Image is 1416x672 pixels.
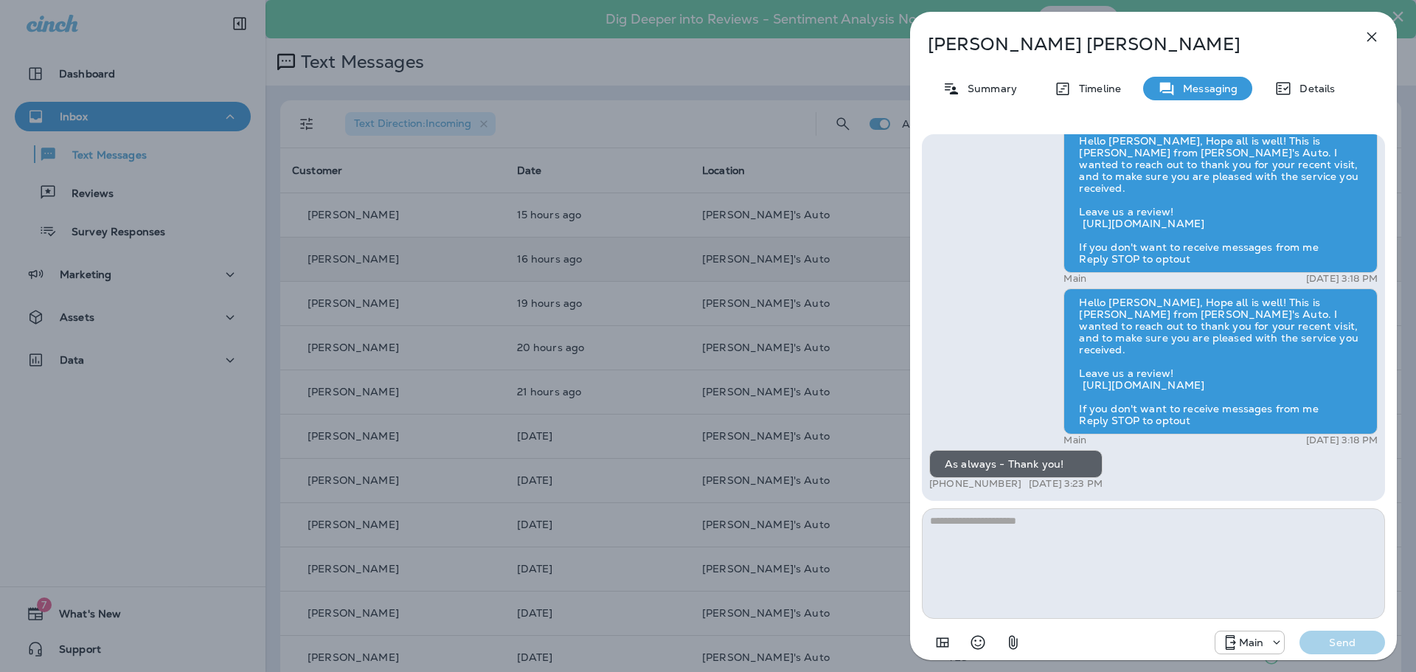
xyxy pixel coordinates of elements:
p: [PHONE_NUMBER] [929,478,1021,490]
p: Main [1239,637,1264,648]
div: As always - Thank you! [929,450,1103,478]
button: Select an emoji [963,628,993,657]
p: [DATE] 3:18 PM [1306,434,1378,446]
div: +1 (941) 231-4423 [1215,634,1285,651]
button: Add in a premade template [928,628,957,657]
div: Hello [PERSON_NAME], Hope all is well! This is [PERSON_NAME] from [PERSON_NAME]'s Auto. I wanted ... [1063,288,1378,434]
p: [DATE] 3:18 PM [1306,273,1378,285]
div: Hello [PERSON_NAME], Hope all is well! This is [PERSON_NAME] from [PERSON_NAME]'s Auto. I wanted ... [1063,127,1378,273]
p: Messaging [1176,83,1238,94]
p: Main [1063,273,1086,285]
p: [PERSON_NAME] [PERSON_NAME] [928,34,1330,55]
p: Summary [960,83,1017,94]
p: [DATE] 3:23 PM [1029,478,1103,490]
p: Timeline [1072,83,1121,94]
p: Main [1063,434,1086,446]
p: Details [1292,83,1335,94]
